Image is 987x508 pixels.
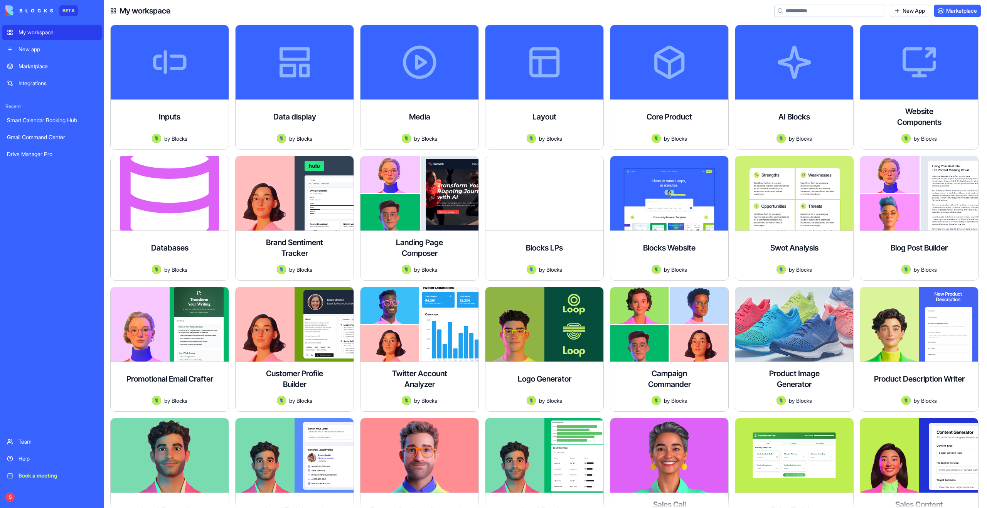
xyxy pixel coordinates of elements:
img: Avatar [152,265,161,274]
div: Integrations [19,79,97,87]
span: Blocks [671,397,687,405]
span: Blocks [296,266,312,274]
span: by [289,397,295,405]
div: Gmail Command Center [7,133,97,141]
a: Twitter Account AnalyzerAvatarbyBlocks [360,287,479,412]
div: BETA [59,5,78,16]
a: New app [2,42,102,57]
h4: Blocks Website [643,242,696,253]
a: Promotional Email CrafterAvatarbyBlocks [110,287,229,412]
span: S [5,493,15,502]
a: Blocks LPsAvatarbyBlocks [485,156,604,281]
a: Data displayAvatarbyBlocks [235,25,354,150]
img: Avatar [402,265,411,274]
div: Team [19,438,97,446]
h4: AI Blocks [778,111,810,122]
h4: My workspace [120,5,170,16]
span: by [289,266,295,274]
h4: Layout [532,111,556,122]
img: Avatar [152,134,161,143]
img: logo [5,5,53,16]
img: Avatar [776,265,786,274]
img: Avatar [277,265,286,274]
h4: Databases [151,242,189,253]
a: MediaAvatarbyBlocks [360,25,479,150]
img: Avatar [527,134,536,143]
span: Blocks [796,135,812,143]
a: Brand Sentiment TrackerAvatarbyBlocks [235,156,354,281]
span: Blocks [671,135,687,143]
img: Avatar [402,134,411,143]
h4: Blog Post Builder [891,242,948,253]
a: Blocks WebsiteAvatarbyBlocks [610,156,729,281]
h4: Swot Analysis [770,242,819,253]
span: by [914,266,920,274]
a: LayoutAvatarbyBlocks [485,25,604,150]
a: Product Image GeneratorAvatarbyBlocks [735,287,854,412]
span: by [539,397,545,405]
a: New App [890,5,929,17]
div: Marketplace [19,62,97,70]
h4: Website Components [888,106,950,128]
h4: Promotional Email Crafter [126,373,213,384]
a: Help [2,451,102,466]
a: Smart Calendar Booking Hub [2,113,102,128]
a: Blog Post BuilderAvatarbyBlocks [860,156,979,281]
img: Avatar [776,396,786,405]
div: Help [19,455,97,463]
a: AI BlocksAvatarbyBlocks [735,25,854,150]
span: by [789,266,795,274]
h4: Logo Generator [518,373,571,384]
span: by [789,135,795,143]
h4: Twitter Account Analyzer [389,368,450,390]
span: Blocks [172,135,187,143]
h4: Core Product [647,111,692,122]
h4: Blocks LPs [526,242,563,253]
span: by [539,266,545,274]
img: Avatar [152,396,161,405]
span: Recent [2,103,102,109]
span: by [414,266,420,274]
h4: Brand Sentiment Tracker [264,237,325,259]
span: Blocks [421,135,437,143]
h4: Product Image Generator [763,368,825,390]
span: by [164,135,170,143]
h4: Customer Profile Builder [264,368,325,390]
span: Blocks [921,266,937,274]
span: by [164,266,170,274]
a: Product Description WriterAvatarbyBlocks [860,287,979,412]
h4: Media [409,111,430,122]
a: Team [2,434,102,449]
span: Blocks [172,266,187,274]
div: Drive Manager Pro [7,150,97,158]
div: New app [19,45,97,53]
span: Blocks [546,397,562,405]
span: Blocks [921,135,937,143]
span: by [414,397,420,405]
img: Avatar [527,265,536,274]
h4: Product Description Writer [874,373,965,384]
a: Swot AnalysisAvatarbyBlocks [735,156,854,281]
span: by [289,135,295,143]
img: Avatar [776,134,786,143]
span: Blocks [546,135,562,143]
a: BETA [5,5,78,16]
a: Marketplace [934,5,981,17]
span: Blocks [421,397,437,405]
a: DatabasesAvatarbyBlocks [110,156,229,281]
span: Blocks [296,135,312,143]
img: Avatar [402,396,411,405]
a: Drive Manager Pro [2,146,102,162]
span: by [789,397,795,405]
span: by [539,135,545,143]
span: Blocks [296,397,312,405]
h4: Inputs [159,111,180,122]
a: Integrations [2,76,102,91]
span: Blocks [921,397,937,405]
div: Smart Calendar Booking Hub [7,116,97,124]
a: Book a meeting [2,468,102,483]
span: by [664,266,670,274]
span: Blocks [546,266,562,274]
span: by [164,397,170,405]
div: My workspace [19,29,97,36]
